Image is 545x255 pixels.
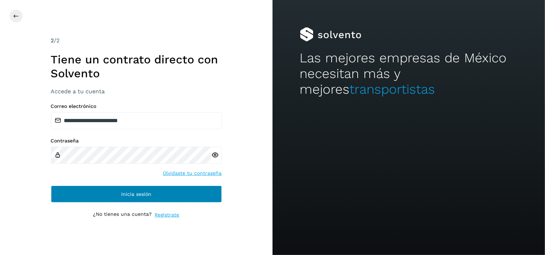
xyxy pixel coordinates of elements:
button: Inicia sesión [51,186,222,203]
span: 2 [51,37,54,44]
span: Inicia sesión [121,192,151,197]
h3: Accede a tu cuenta [51,88,222,95]
a: Olvidaste tu contraseña [163,170,222,177]
label: Contraseña [51,138,222,144]
p: ¿No tienes una cuenta? [93,211,152,219]
h2: Las mejores empresas de México necesitan más y mejores [300,50,518,98]
div: /2 [51,36,222,45]
label: Correo electrónico [51,103,222,109]
span: transportistas [350,82,435,97]
a: Regístrate [155,211,180,219]
h1: Tiene un contrato directo con Solvento [51,53,222,80]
